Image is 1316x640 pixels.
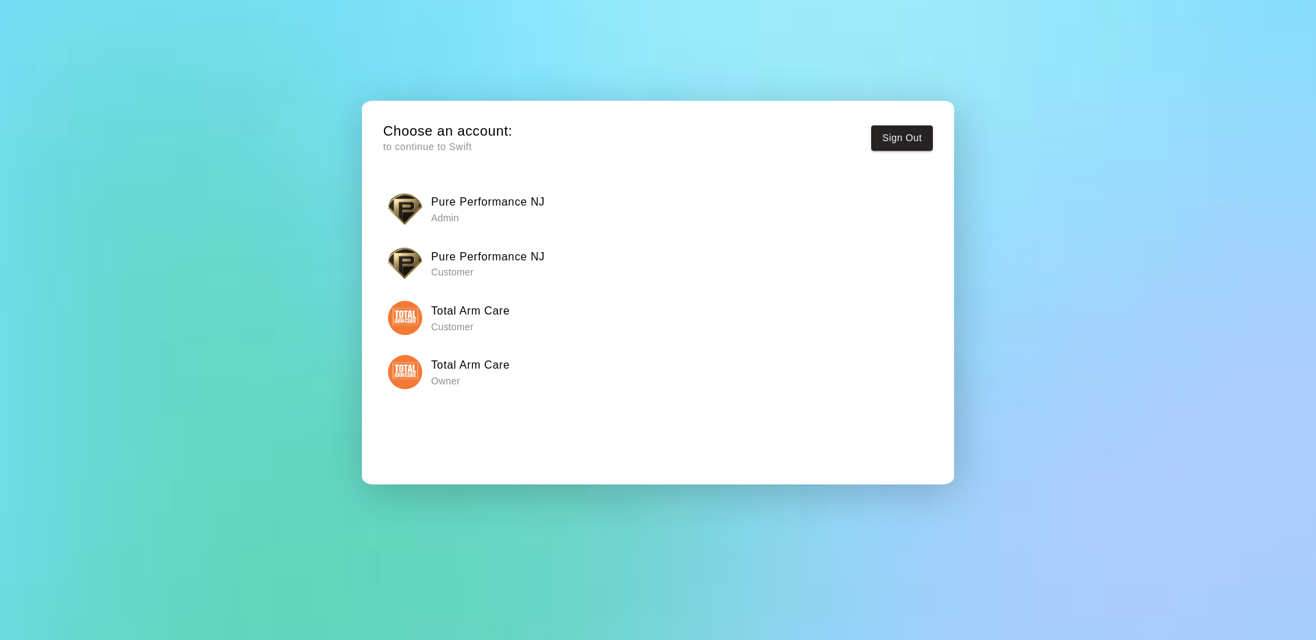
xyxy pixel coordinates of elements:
p: to continue to Swift [383,140,513,154]
button: Total Arm CareTotal Arm Care Customer [383,296,933,339]
button: Total Arm CareTotal Arm Care Owner [383,350,933,393]
h6: Total Arm Care [431,356,510,374]
p: Admin [431,211,545,225]
h5: Choose an account: [383,122,513,140]
img: Total Arm Care [388,301,422,335]
h6: Total Arm Care [431,302,510,320]
h6: Pure Performance NJ [431,248,545,266]
button: Pure Performance NJPure Performance NJ Customer [383,242,933,285]
img: Pure Performance NJ [388,246,422,280]
p: Customer [431,265,545,279]
p: Customer [431,320,510,334]
h6: Pure Performance NJ [431,193,545,211]
button: Sign Out [871,125,933,151]
p: Owner [431,374,510,388]
img: Pure Performance NJ [388,192,422,226]
button: Pure Performance NJPure Performance NJ Admin [383,187,933,230]
img: Total Arm Care [388,355,422,389]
